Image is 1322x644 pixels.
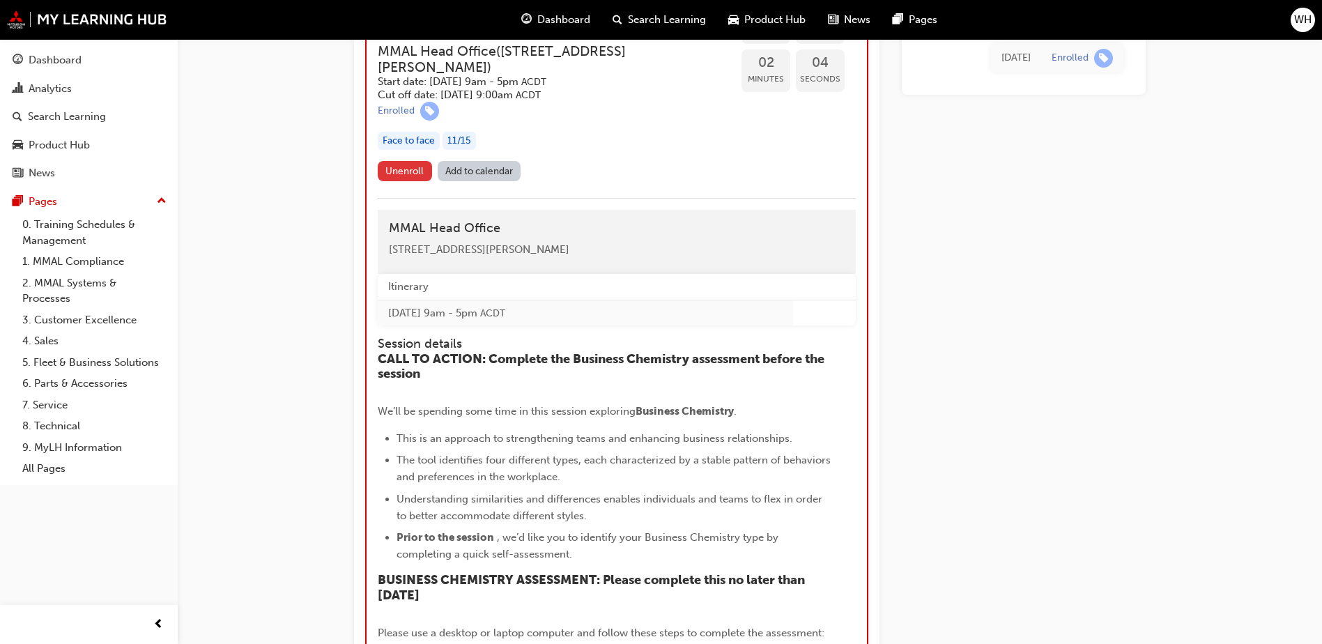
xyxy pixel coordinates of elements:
span: Australian Central Daylight Time ACDT [480,307,505,319]
a: Add to calendar [438,161,521,181]
span: 04 [796,55,845,71]
span: Prior to the session [397,531,494,544]
span: CALL TO ACTION: Complete the Business Chemistry assessment before the session [378,351,827,382]
a: 5. Fleet & Business Solutions [17,352,172,374]
span: , we’d like you to identify your Business Chemistry type by completing a quick self-assessment. [397,531,781,560]
div: Product Hub [29,137,90,153]
a: 9. MyLH Information [17,437,172,459]
span: This is an approach to strengthening teams and enhancing business relationships. [397,432,792,445]
button: Pages [6,189,172,215]
a: pages-iconPages [882,6,948,34]
span: learningRecordVerb_ENROLL-icon [420,102,439,121]
span: Dashboard [537,12,590,28]
a: guage-iconDashboard [510,6,601,34]
span: [STREET_ADDRESS][PERSON_NAME] [389,243,569,256]
a: 2. MMAL Systems & Processes [17,273,172,309]
span: guage-icon [521,11,532,29]
span: WH [1294,12,1312,28]
span: The tool identifies four different types, each characterized by a stable pattern of behaviors and... [397,454,833,483]
span: search-icon [13,111,22,123]
span: learningRecordVerb_ENROLL-icon [1094,48,1113,67]
th: Itinerary [378,274,793,300]
a: news-iconNews [817,6,882,34]
span: news-icon [828,11,838,29]
a: car-iconProduct Hub [717,6,817,34]
span: Product Hub [744,12,806,28]
h3: MMAL Head Office ( [STREET_ADDRESS][PERSON_NAME] ) [378,43,708,76]
span: Seconds [796,71,845,87]
span: pages-icon [893,11,903,29]
div: Analytics [29,81,72,97]
span: prev-icon [153,616,164,634]
span: up-icon [157,192,167,210]
span: BUSINESS CHEMISTRY ASSESSMENT: Please complete this no later than [DATE] [378,572,808,603]
span: . [734,405,737,417]
div: Face to face [378,132,440,151]
img: mmal [7,10,167,29]
td: [DATE] 9am - 5pm [378,300,793,325]
a: 1. MMAL Compliance [17,251,172,273]
span: Australian Central Daylight Time ACDT [516,89,541,101]
a: search-iconSearch Learning [601,6,717,34]
div: News [29,165,55,181]
span: Minutes [741,71,790,87]
div: Fri Aug 01 2025 13:34:27 GMT+1000 (Australian Eastern Standard Time) [1001,49,1031,66]
button: DashboardAnalyticsSearch LearningProduct HubNews [6,45,172,189]
h5: Cut off date: [DATE] 9:00am [378,89,708,102]
a: 0. Training Schedules & Management [17,214,172,251]
a: Product Hub [6,132,172,158]
button: WH [1291,8,1315,32]
a: Analytics [6,76,172,102]
h4: Session details [378,337,831,352]
div: Enrolled [378,105,415,118]
div: 11 / 15 [443,132,476,151]
a: 8. Technical [17,415,172,437]
span: car-icon [728,11,739,29]
h5: Start date: [DATE] 9am - 5pm [378,75,708,89]
span: Pages [909,12,937,28]
span: We’ll be spending some time in this session exploring [378,405,636,417]
a: News [6,160,172,186]
span: search-icon [613,11,622,29]
a: All Pages [17,458,172,480]
span: guage-icon [13,54,23,67]
a: Search Learning [6,104,172,130]
button: Unenroll [378,161,432,181]
div: Search Learning [28,109,106,125]
span: Australian Central Daylight Time ACDT [521,76,546,88]
div: Dashboard [29,52,82,68]
span: Understanding similarities and differences enables individuals and teams to flex in order to bett... [397,493,825,522]
span: Search Learning [628,12,706,28]
span: pages-icon [13,196,23,208]
h4: MMAL Head Office [389,221,845,236]
span: Please use a desktop or laptop computer and follow these steps to complete the assessment: [378,627,824,639]
a: 7. Service [17,394,172,416]
a: Dashboard [6,47,172,73]
div: Pages [29,194,57,210]
span: car-icon [13,139,23,152]
span: Business Chemistry [636,405,734,417]
span: chart-icon [13,83,23,95]
a: 3. Customer Excellence [17,309,172,331]
span: News [844,12,870,28]
span: news-icon [13,167,23,180]
div: Enrolled [1052,51,1089,64]
span: 02 [741,55,790,71]
a: 4. Sales [17,330,172,352]
span: Unenroll [385,165,424,177]
a: 6. Parts & Accessories [17,373,172,394]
